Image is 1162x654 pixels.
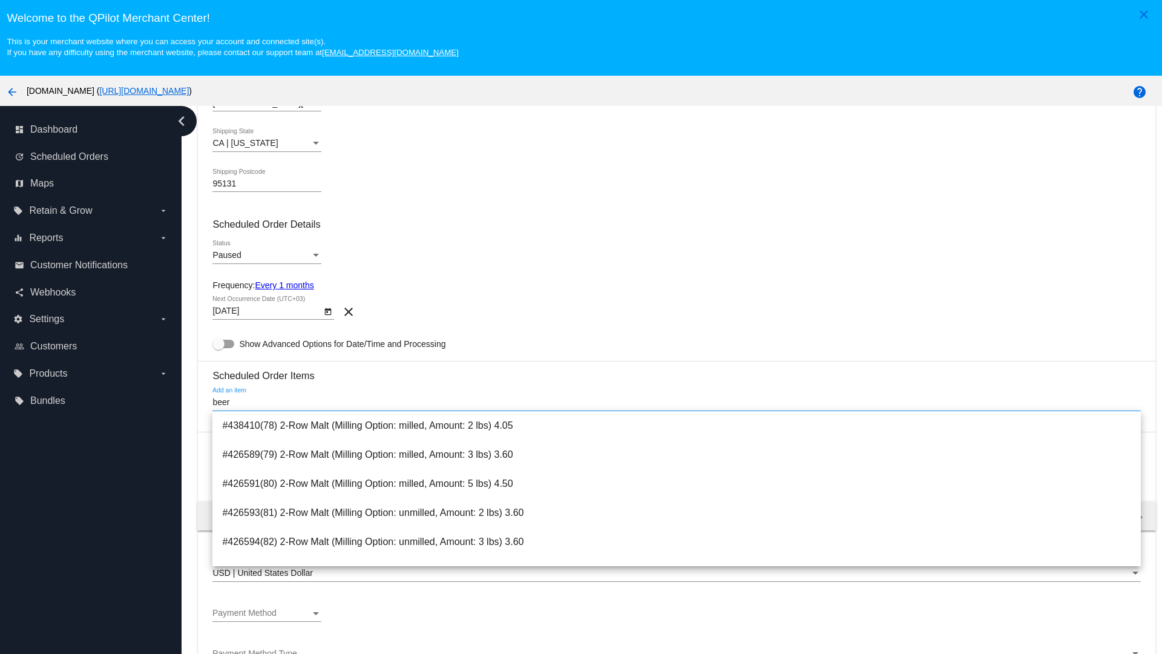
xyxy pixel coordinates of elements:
[15,260,24,270] i: email
[15,174,168,193] a: map Maps
[212,251,321,260] mat-select: Status
[212,179,321,189] input: Shipping Postcode
[341,305,356,319] mat-icon: clear
[222,557,1131,586] span: #438411(83) 2-Row Malt (Milling Option: unmilled, Amount: 5 lbs) 4.50
[15,125,24,134] i: dashboard
[222,469,1131,498] span: #426591(80) 2-Row Malt (Milling Option: milled, Amount: 5 lbs) 4.50
[1137,7,1151,22] mat-icon: close
[212,219,1140,230] h3: Scheduled Order Details
[15,256,168,275] a: email Customer Notifications
[7,12,1155,25] h3: Welcome to the QPilot Merchant Center!
[159,206,168,216] i: arrow_drop_down
[159,369,168,378] i: arrow_drop_down
[29,205,92,216] span: Retain & Grow
[212,568,312,578] span: USD | United States Dollar
[30,151,108,162] span: Scheduled Orders
[212,139,321,148] mat-select: Shipping State
[212,609,321,618] mat-select: Payment Method
[159,233,168,243] i: arrow_drop_down
[222,440,1131,469] span: #426589(79) 2-Row Malt (Milling Option: milled, Amount: 3 lbs) 3.60
[255,280,313,290] a: Every 1 months
[30,341,77,352] span: Customers
[99,86,189,96] a: [URL][DOMAIN_NAME]
[29,368,67,379] span: Products
[15,288,24,297] i: share
[13,369,23,378] i: local_offer
[30,287,76,298] span: Webhooks
[222,498,1131,527] span: #426593(81) 2-Row Malt (Milling Option: unmilled, Amount: 2 lbs) 3.60
[15,120,168,139] a: dashboard Dashboard
[159,314,168,324] i: arrow_drop_down
[27,86,192,96] span: [DOMAIN_NAME] ( )
[197,501,1155,530] mat-expansion-panel-header: Order total 0.00
[212,569,1140,578] mat-select: Currency
[15,391,168,411] a: local_offer Bundles
[15,147,168,167] a: update Scheduled Orders
[15,152,24,162] i: update
[30,178,54,189] span: Maps
[212,608,277,618] span: Payment Method
[15,396,24,406] i: local_offer
[29,233,63,243] span: Reports
[212,398,1140,408] input: Add an item
[7,37,458,57] small: This is your merchant website where you can access your account and connected site(s). If you hav...
[5,85,19,99] mat-icon: arrow_back
[13,206,23,216] i: local_offer
[212,511,258,521] span: Order total
[172,111,191,131] i: chevron_left
[15,283,168,302] a: share Webhooks
[239,338,445,350] span: Show Advanced Options for Date/Time and Processing
[212,306,321,316] input: Next Occurrence Date (UTC+03)
[15,179,24,188] i: map
[322,48,459,57] a: [EMAIL_ADDRESS][DOMAIN_NAME]
[321,305,334,317] button: Open calendar
[212,280,1140,290] div: Frequency:
[29,314,64,325] span: Settings
[13,233,23,243] i: equalizer
[30,395,65,406] span: Bundles
[30,124,77,135] span: Dashboard
[1132,85,1147,99] mat-icon: help
[15,342,24,351] i: people_outline
[222,411,1131,440] span: #438410(78) 2-Row Malt (Milling Option: milled, Amount: 2 lbs) 4.05
[15,337,168,356] a: people_outline Customers
[212,138,278,148] span: CA | [US_STATE]
[30,260,128,271] span: Customer Notifications
[13,314,23,324] i: settings
[222,527,1131,557] span: #426594(82) 2-Row Malt (Milling Option: unmilled, Amount: 3 lbs) 3.60
[212,250,241,260] span: Paused
[212,361,1140,381] h3: Scheduled Order Items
